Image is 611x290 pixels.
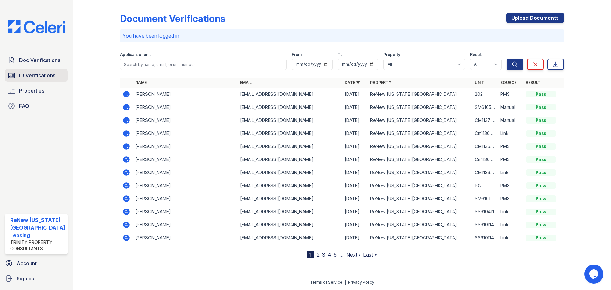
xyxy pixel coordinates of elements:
[237,114,342,127] td: [EMAIL_ADDRESS][DOMAIN_NAME]
[368,88,472,101] td: ReNew [US_STATE][GEOGRAPHIC_DATA]
[370,80,391,85] a: Property
[498,88,523,101] td: PMS
[342,101,368,114] td: [DATE]
[133,205,237,218] td: [PERSON_NAME]
[240,80,252,85] a: Email
[307,251,314,258] div: 1
[310,280,342,285] a: Terms of Service
[133,114,237,127] td: [PERSON_NAME]
[342,114,368,127] td: [DATE]
[526,182,556,189] div: Pass
[506,13,564,23] a: Upload Documents
[526,130,556,137] div: Pass
[368,153,472,166] td: ReNew [US_STATE][GEOGRAPHIC_DATA]
[526,80,541,85] a: Result
[472,88,498,101] td: 202
[345,80,360,85] a: Date ▼
[133,153,237,166] td: [PERSON_NAME]
[472,127,498,140] td: Cm1136204
[498,218,523,231] td: Link
[526,104,556,110] div: Pass
[237,153,342,166] td: [EMAIL_ADDRESS][DOMAIN_NAME]
[526,235,556,241] div: Pass
[368,179,472,192] td: ReNew [US_STATE][GEOGRAPHIC_DATA]
[5,54,68,67] a: Doc Verifications
[237,192,342,205] td: [EMAIL_ADDRESS][DOMAIN_NAME]
[237,205,342,218] td: [EMAIL_ADDRESS][DOMAIN_NAME]
[133,231,237,244] td: [PERSON_NAME]
[526,209,556,215] div: Pass
[368,127,472,140] td: ReNew [US_STATE][GEOGRAPHIC_DATA]
[133,218,237,231] td: [PERSON_NAME]
[292,52,302,57] label: From
[19,102,29,110] span: FAQ
[526,222,556,228] div: Pass
[338,52,343,57] label: To
[133,101,237,114] td: [PERSON_NAME]
[10,216,65,239] div: ReNew [US_STATE][GEOGRAPHIC_DATA] Leasing
[498,153,523,166] td: PMS
[498,140,523,153] td: PMS
[135,80,147,85] a: Name
[342,88,368,101] td: [DATE]
[498,101,523,114] td: Manual
[317,251,320,258] a: 2
[368,231,472,244] td: ReNew [US_STATE][GEOGRAPHIC_DATA]
[342,166,368,179] td: [DATE]
[368,140,472,153] td: ReNew [US_STATE][GEOGRAPHIC_DATA]
[19,87,44,95] span: Properties
[526,156,556,163] div: Pass
[10,239,65,252] div: Trinity Property Consultants
[472,166,498,179] td: CM1136204
[526,169,556,176] div: Pass
[342,127,368,140] td: [DATE]
[472,205,498,218] td: SS610411
[472,179,498,192] td: 102
[133,140,237,153] td: [PERSON_NAME]
[342,192,368,205] td: [DATE]
[322,251,325,258] a: 3
[342,218,368,231] td: [DATE]
[526,195,556,202] div: Pass
[120,52,151,57] label: Applicant or unit
[368,218,472,231] td: ReNew [US_STATE][GEOGRAPHIC_DATA]
[368,192,472,205] td: ReNew [US_STATE][GEOGRAPHIC_DATA]
[472,192,498,205] td: SM610122
[472,153,498,166] td: Cm1136204
[472,114,498,127] td: CM1137 102
[342,179,368,192] td: [DATE]
[123,32,561,39] p: You have been logged in
[368,166,472,179] td: ReNew [US_STATE][GEOGRAPHIC_DATA]
[133,192,237,205] td: [PERSON_NAME]
[120,59,287,70] input: Search by name, email, or unit number
[500,80,516,85] a: Source
[5,84,68,97] a: Properties
[472,101,498,114] td: SM6105 203
[498,205,523,218] td: Link
[3,272,70,285] a: Sign out
[475,80,484,85] a: Unit
[526,143,556,150] div: Pass
[472,218,498,231] td: SS610114
[133,127,237,140] td: [PERSON_NAME]
[3,20,70,33] img: CE_Logo_Blue-a8612792a0a2168367f1c8372b55b34899dd931a85d93a1a3d3e32e68fde9ad4.png
[19,56,60,64] span: Doc Verifications
[368,205,472,218] td: ReNew [US_STATE][GEOGRAPHIC_DATA]
[3,257,70,270] a: Account
[133,88,237,101] td: [PERSON_NAME]
[17,259,37,267] span: Account
[133,166,237,179] td: [PERSON_NAME]
[345,280,346,285] div: |
[498,166,523,179] td: Link
[342,205,368,218] td: [DATE]
[133,179,237,192] td: [PERSON_NAME]
[348,280,374,285] a: Privacy Policy
[498,179,523,192] td: PMS
[363,251,377,258] a: Last »
[120,13,225,24] div: Document Verifications
[342,153,368,166] td: [DATE]
[342,140,368,153] td: [DATE]
[498,192,523,205] td: PMS
[19,72,55,79] span: ID Verifications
